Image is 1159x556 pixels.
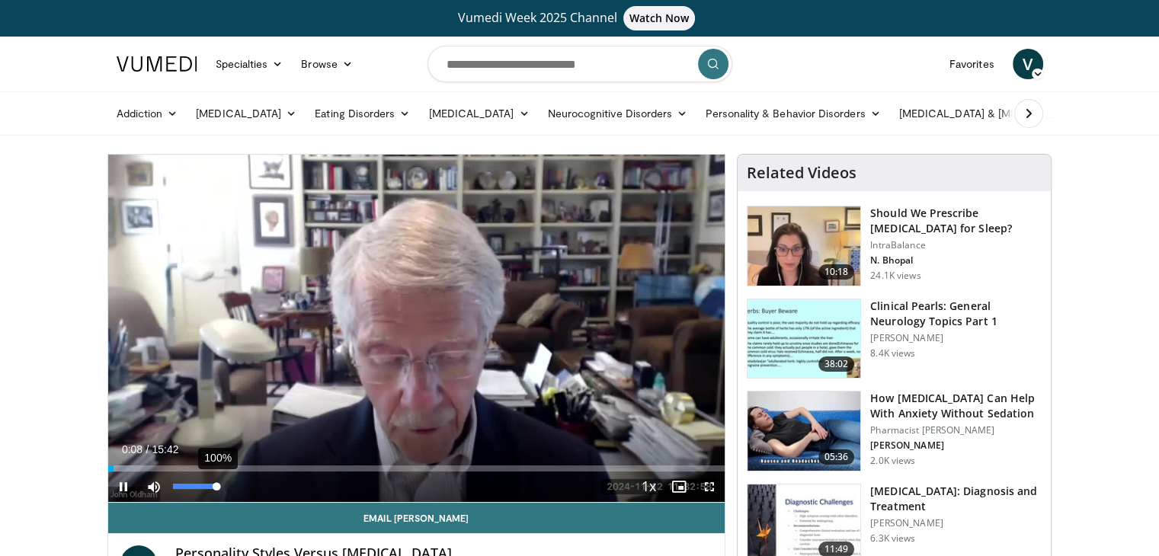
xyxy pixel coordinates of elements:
[940,49,1004,79] a: Favorites
[870,239,1042,251] p: IntraBalance
[870,270,920,282] p: 24.1K views
[122,443,142,455] span: 0:08
[890,98,1108,129] a: [MEDICAL_DATA] & [MEDICAL_DATA]
[870,532,915,545] p: 6.3K views
[747,299,1042,379] a: 38:02 Clinical Pearls: General Neurology Topics Part 1 [PERSON_NAME] 8.4K views
[870,455,915,467] p: 2.0K views
[870,299,1042,329] h3: Clinical Pearls: General Neurology Topics Part 1
[870,484,1042,514] h3: [MEDICAL_DATA]: Diagnosis and Treatment
[108,465,725,471] div: Progress Bar
[139,471,169,502] button: Mute
[747,164,856,182] h4: Related Videos
[173,484,216,489] div: Volume Level
[427,46,732,82] input: Search topics, interventions
[870,206,1042,236] h3: Should We Prescribe [MEDICAL_DATA] for Sleep?
[748,391,860,471] img: 7bfe4765-2bdb-4a7e-8d24-83e30517bd33.150x105_q85_crop-smart_upscale.jpg
[664,471,694,502] button: Enable picture-in-picture mode
[818,356,855,372] span: 38:02
[633,471,664,502] button: Playback Rate
[694,471,725,502] button: Fullscreen
[108,503,725,533] a: Email [PERSON_NAME]
[696,98,889,129] a: Personality & Behavior Disorders
[207,49,293,79] a: Specialties
[870,347,915,359] p: 8.4K views
[108,155,725,503] video-js: Video Player
[1013,49,1043,79] a: V
[187,98,306,129] a: [MEDICAL_DATA]
[119,6,1041,30] a: Vumedi Week 2025 ChannelWatch Now
[818,449,855,465] span: 05:36
[870,391,1042,421] h3: How [MEDICAL_DATA] Can Help With Anxiety Without Sedation
[146,443,149,455] span: /
[108,471,139,502] button: Pause
[152,443,178,455] span: 15:42
[748,299,860,379] img: 91ec4e47-6cc3-4d45-a77d-be3eb23d61cb.150x105_q85_crop-smart_upscale.jpg
[870,332,1042,344] p: [PERSON_NAME]
[870,439,1042,452] p: [PERSON_NAME]
[818,264,855,280] span: 10:18
[306,98,419,129] a: Eating Disorders
[419,98,538,129] a: [MEDICAL_DATA]
[292,49,362,79] a: Browse
[870,424,1042,436] p: Pharmacist [PERSON_NAME]
[107,98,187,129] a: Addiction
[539,98,697,129] a: Neurocognitive Disorders
[117,56,197,72] img: VuMedi Logo
[747,391,1042,471] a: 05:36 How [MEDICAL_DATA] Can Help With Anxiety Without Sedation Pharmacist [PERSON_NAME] [PERSON_...
[870,254,1042,267] p: N. Bhopal
[623,6,696,30] span: Watch Now
[748,206,860,286] img: f7087805-6d6d-4f4e-b7c8-917543aa9d8d.150x105_q85_crop-smart_upscale.jpg
[747,206,1042,286] a: 10:18 Should We Prescribe [MEDICAL_DATA] for Sleep? IntraBalance N. Bhopal 24.1K views
[870,517,1042,529] p: [PERSON_NAME]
